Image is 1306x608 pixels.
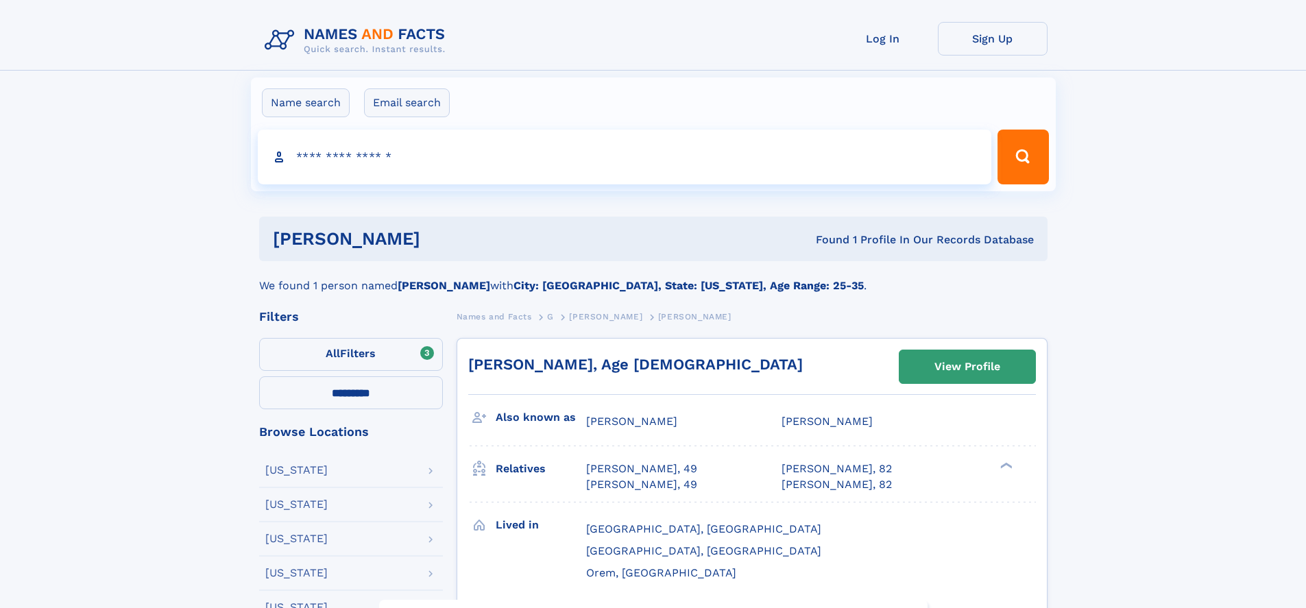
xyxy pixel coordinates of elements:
[586,522,821,535] span: [GEOGRAPHIC_DATA], [GEOGRAPHIC_DATA]
[782,477,892,492] a: [PERSON_NAME], 82
[262,88,350,117] label: Name search
[457,308,532,325] a: Names and Facts
[265,465,328,476] div: [US_STATE]
[259,426,443,438] div: Browse Locations
[569,312,642,321] span: [PERSON_NAME]
[265,568,328,579] div: [US_STATE]
[496,406,586,429] h3: Also known as
[265,533,328,544] div: [US_STATE]
[586,415,677,428] span: [PERSON_NAME]
[259,22,457,59] img: Logo Names and Facts
[586,477,697,492] a: [PERSON_NAME], 49
[569,308,642,325] a: [PERSON_NAME]
[468,356,803,373] a: [PERSON_NAME], Age [DEMOGRAPHIC_DATA]
[997,461,1013,470] div: ❯
[398,279,490,292] b: [PERSON_NAME]
[618,232,1034,247] div: Found 1 Profile In Our Records Database
[273,230,618,247] h1: [PERSON_NAME]
[259,338,443,371] label: Filters
[258,130,992,184] input: search input
[782,461,892,476] a: [PERSON_NAME], 82
[547,308,554,325] a: G
[828,22,938,56] a: Log In
[259,311,443,323] div: Filters
[658,312,731,321] span: [PERSON_NAME]
[938,22,1048,56] a: Sign Up
[586,566,736,579] span: Orem, [GEOGRAPHIC_DATA]
[899,350,1035,383] a: View Profile
[513,279,864,292] b: City: [GEOGRAPHIC_DATA], State: [US_STATE], Age Range: 25-35
[265,499,328,510] div: [US_STATE]
[782,415,873,428] span: [PERSON_NAME]
[934,351,1000,382] div: View Profile
[547,312,554,321] span: G
[496,513,586,537] h3: Lived in
[364,88,450,117] label: Email search
[326,347,340,360] span: All
[496,457,586,481] h3: Relatives
[586,544,821,557] span: [GEOGRAPHIC_DATA], [GEOGRAPHIC_DATA]
[586,461,697,476] a: [PERSON_NAME], 49
[997,130,1048,184] button: Search Button
[259,261,1048,294] div: We found 1 person named with .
